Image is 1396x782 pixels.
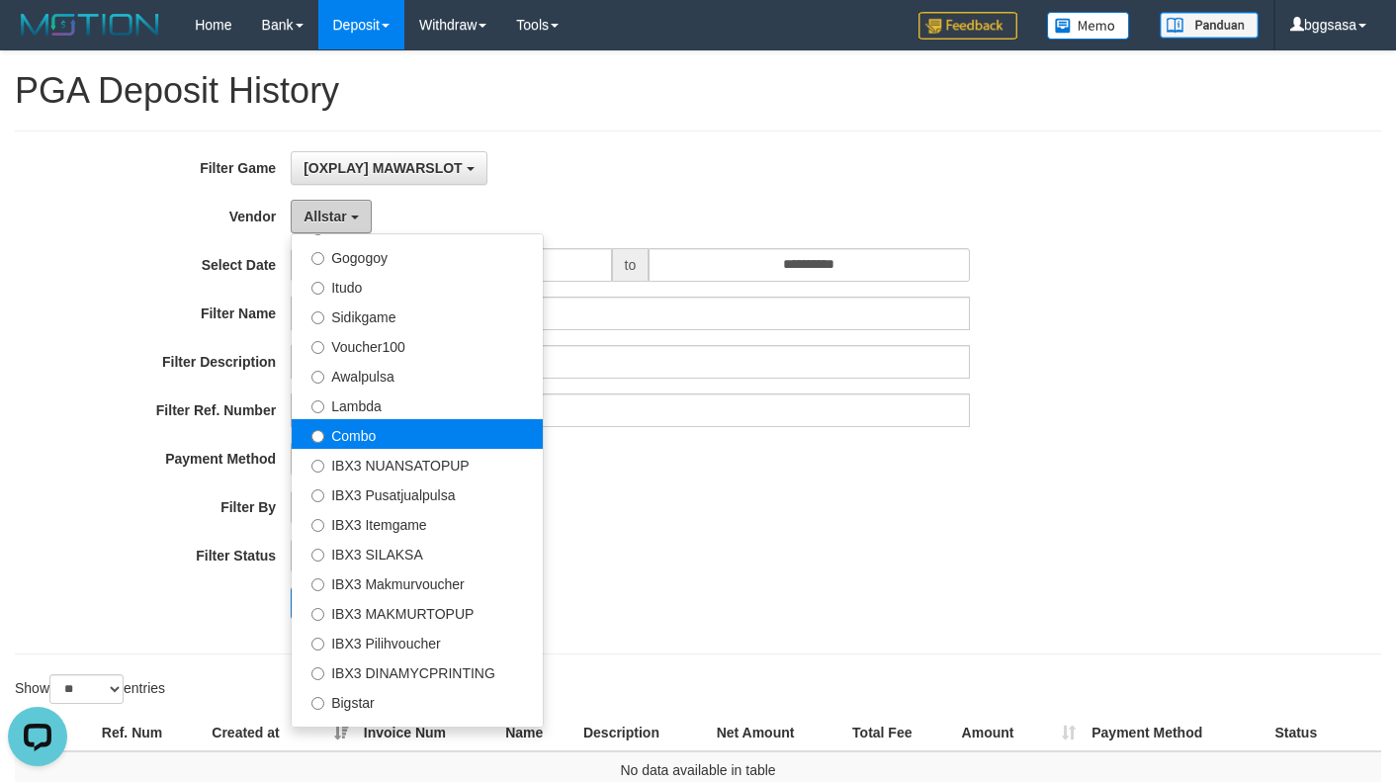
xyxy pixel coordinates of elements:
[844,715,954,751] th: Total Fee
[292,390,543,419] label: Lambda
[292,301,543,330] label: Sidikgame
[311,608,324,621] input: IBX3 MAKMURTOPUP
[292,360,543,390] label: Awalpulsa
[292,656,543,686] label: IBX3 DINAMYCPRINTING
[15,71,1381,111] h1: PGA Deposit History
[292,686,543,716] label: Bigstar
[311,638,324,651] input: IBX3 Pilihvoucher
[709,715,844,751] th: Net Amount
[15,10,165,40] img: MOTION_logo.png
[292,241,543,271] label: Gogogoy
[8,8,67,67] button: Open LiveChat chat widget
[1160,12,1259,39] img: panduan.png
[311,252,324,265] input: Gogogoy
[291,200,371,233] button: Allstar
[304,160,463,176] span: [OXPLAY] MAWARSLOT
[311,460,324,473] input: IBX3 NUANSATOPUP
[311,371,324,384] input: Awalpulsa
[304,209,347,224] span: Allstar
[15,674,165,704] label: Show entries
[49,674,124,704] select: Showentries
[292,627,543,656] label: IBX3 Pilihvoucher
[204,715,356,751] th: Created at: activate to sort column ascending
[311,341,324,354] input: Voucher100
[1266,715,1381,751] th: Status
[291,151,486,185] button: [OXPLAY] MAWARSLOT
[918,12,1017,40] img: Feedback.jpg
[311,697,324,710] input: Bigstar
[311,489,324,502] input: IBX3 Pusatjualpulsa
[612,248,650,282] span: to
[311,667,324,680] input: IBX3 DINAMYCPRINTING
[292,508,543,538] label: IBX3 Itemgame
[311,311,324,324] input: Sidikgame
[94,715,204,751] th: Ref. Num
[311,578,324,591] input: IBX3 Makmurvoucher
[292,330,543,360] label: Voucher100
[292,597,543,627] label: IBX3 MAKMURTOPUP
[311,549,324,562] input: IBX3 SILAKSA
[292,538,543,567] label: IBX3 SILAKSA
[292,567,543,597] label: IBX3 Makmurvoucher
[1047,12,1130,40] img: Button%20Memo.svg
[311,282,324,295] input: Itudo
[311,430,324,443] input: Combo
[292,449,543,478] label: IBX3 NUANSATOPUP
[311,400,324,413] input: Lambda
[356,715,497,751] th: Invoice Num
[292,716,543,745] label: Steihom
[292,419,543,449] label: Combo
[954,715,1085,751] th: Amount: activate to sort column ascending
[292,478,543,508] label: IBX3 Pusatjualpulsa
[497,715,575,751] th: Name
[311,519,324,532] input: IBX3 Itemgame
[575,715,709,751] th: Description
[1084,715,1266,751] th: Payment Method
[292,271,543,301] label: Itudo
